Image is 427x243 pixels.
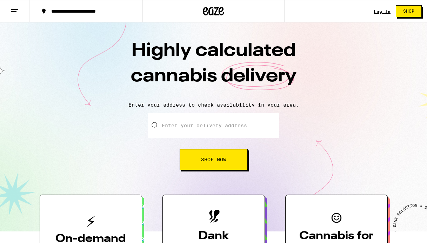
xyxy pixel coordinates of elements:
[374,9,391,14] a: Log In
[180,149,248,170] button: Shop Now
[91,38,336,96] h1: Highly calculated cannabis delivery
[201,157,226,162] span: Shop Now
[148,113,279,138] input: Enter your delivery address
[7,102,420,108] p: Enter your address to check availability in your area.
[403,9,414,13] span: Shop
[396,5,422,17] button: Shop
[391,5,427,17] a: Shop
